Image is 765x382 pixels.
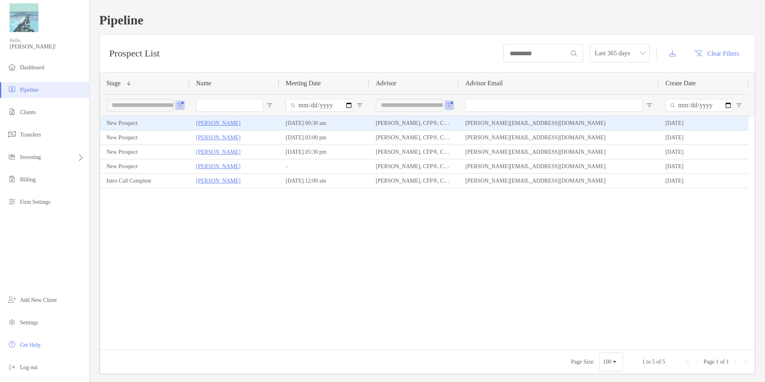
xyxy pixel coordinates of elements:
[659,116,749,130] div: [DATE]
[459,159,659,173] div: [PERSON_NAME][EMAIL_ADDRESS][DOMAIN_NAME]
[7,295,17,304] img: add_new_client icon
[279,159,369,173] div: -
[652,359,655,365] span: 5
[356,102,363,109] button: Open Filter Menu
[736,102,742,109] button: Open Filter Menu
[109,48,160,59] h3: Prospect List
[446,102,453,109] button: Open Filter Menu
[659,131,749,145] div: [DATE]
[20,132,41,138] span: Transfers
[459,131,659,145] div: [PERSON_NAME][EMAIL_ADDRESS][DOMAIN_NAME]
[10,3,38,32] img: Zoe Logo
[704,359,715,365] span: Page
[20,320,38,326] span: Settings
[20,342,40,348] span: Get Help
[20,297,57,303] span: Add New Client
[7,62,17,72] img: dashboard icon
[20,199,50,205] span: Firm Settings
[286,99,353,112] input: Meeting Date Filter Input
[20,177,36,183] span: Billing
[376,80,397,87] span: Advisor
[571,50,577,56] img: input icon
[7,362,17,372] img: logout icon
[7,84,17,94] img: pipeline icon
[100,116,190,130] div: New Prospect
[177,102,183,109] button: Open Filter Menu
[369,174,459,188] div: [PERSON_NAME], CFP®, CHFC®, CDFA
[20,87,38,93] span: Pipeline
[20,64,44,70] span: Dashboard
[7,129,17,139] img: transfers icon
[7,152,17,161] img: investing icon
[659,174,749,188] div: [DATE]
[99,13,755,28] h1: Pipeline
[726,359,729,365] span: 1
[7,197,17,206] img: firm-settings icon
[196,176,240,186] a: [PERSON_NAME]
[647,359,651,365] span: to
[694,359,701,365] div: Previous Page
[100,174,190,188] div: Intro Call Complete
[196,80,211,87] span: Name
[100,145,190,159] div: New Prospect
[720,359,725,365] span: of
[7,317,17,327] img: settings icon
[266,102,273,109] button: Open Filter Menu
[196,133,240,143] a: [PERSON_NAME]
[599,352,623,372] div: Page Size
[465,99,643,112] input: Advisor Email Filter Input
[369,145,459,159] div: [PERSON_NAME], CFP®, CHFC®, CDFA
[465,80,503,87] span: Advisor Email
[279,131,369,145] div: [DATE] 03:00 pm
[369,116,459,130] div: [PERSON_NAME], CFP®, CHFC®, CDFA
[595,44,645,62] span: Last 365 days
[716,359,719,365] span: 1
[659,159,749,173] div: [DATE]
[459,174,659,188] div: [PERSON_NAME][EMAIL_ADDRESS][DOMAIN_NAME]
[571,359,595,365] div: Page Size:
[459,145,659,159] div: [PERSON_NAME][EMAIL_ADDRESS][DOMAIN_NAME]
[106,80,121,87] span: Stage
[459,116,659,130] div: [PERSON_NAME][EMAIL_ADDRESS][DOMAIN_NAME]
[196,99,263,112] input: Name Filter Input
[279,116,369,130] div: [DATE] 09:30 am
[685,359,691,365] div: First Page
[196,161,240,171] a: [PERSON_NAME]
[20,154,41,160] span: Investing
[665,80,696,87] span: Create Date
[732,359,739,365] div: Next Page
[286,80,321,87] span: Meeting Date
[100,131,190,145] div: New Prospect
[659,145,749,159] div: [DATE]
[7,174,17,184] img: billing icon
[646,102,653,109] button: Open Filter Menu
[663,359,665,365] span: 5
[279,145,369,159] div: [DATE] 05:30 pm
[196,118,240,128] a: [PERSON_NAME]
[665,99,733,112] input: Create Date Filter Input
[603,359,611,365] div: 100
[279,174,369,188] div: [DATE] 12:00 am
[100,159,190,173] div: New Prospect
[20,109,36,115] span: Clients
[742,359,748,365] div: Last Page
[7,340,17,349] img: get-help icon
[369,159,459,173] div: [PERSON_NAME], CFP®, CHFC®, CDFA
[7,107,17,117] img: clients icon
[369,131,459,145] div: [PERSON_NAME], CFP®, CHFC®, CDFA
[642,359,645,365] span: 1
[656,359,661,365] span: of
[10,44,84,50] span: [PERSON_NAME]!
[20,364,38,370] span: Log out
[196,147,240,157] a: [PERSON_NAME]
[688,44,745,62] button: Clear Filters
